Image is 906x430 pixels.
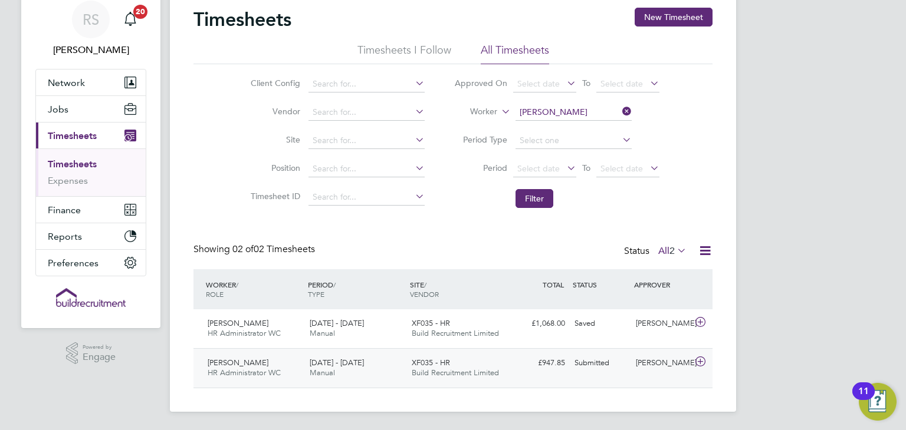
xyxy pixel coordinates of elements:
span: Select date [517,163,560,174]
div: Timesheets [36,148,146,196]
span: Select date [600,78,643,89]
a: 20 [119,1,142,38]
span: Preferences [48,257,99,269]
div: PERIOD [305,274,407,305]
span: / [424,280,426,289]
label: All [658,245,687,257]
span: Select date [600,163,643,174]
a: Go to home page [35,288,146,307]
span: TOTAL [543,280,564,289]
span: 20 [133,5,147,19]
div: [PERSON_NAME] [631,314,692,333]
button: New Timesheet [635,8,713,27]
span: Engage [83,352,116,362]
button: Network [36,70,146,95]
img: buildrec-logo-retina.png [56,288,126,307]
span: Select date [517,78,560,89]
span: RS [83,12,99,27]
span: Build Recruitment Limited [412,328,499,338]
span: Jobs [48,104,68,115]
span: [DATE] - [DATE] [310,318,364,328]
label: Position [247,163,300,173]
span: XF035 - HR [412,318,450,328]
span: / [236,280,238,289]
li: Timesheets I Follow [357,43,451,64]
span: Finance [48,204,81,216]
div: Showing [193,243,317,256]
div: SITE [407,274,509,305]
span: [PERSON_NAME] [208,318,268,328]
button: Open Resource Center, 11 new notifications [859,383,897,421]
span: Manual [310,368,335,378]
button: Preferences [36,250,146,276]
label: Site [247,134,300,145]
span: Ryan Smart [35,43,146,57]
input: Search for... [308,189,425,206]
div: £1,068.00 [508,314,570,333]
span: XF035 - HR [412,358,450,368]
label: Timesheet ID [247,191,300,201]
label: Client Config [247,78,300,88]
h2: Timesheets [193,8,291,31]
span: TYPE [308,289,324,299]
div: [PERSON_NAME] [631,353,692,373]
div: APPROVER [631,274,692,295]
label: Worker [444,106,497,118]
div: Submitted [570,353,631,373]
span: To [579,75,594,91]
a: Expenses [48,175,88,186]
button: Finance [36,197,146,223]
span: Manual [310,328,335,338]
div: STATUS [570,274,631,295]
input: Select one [516,133,632,149]
input: Search for... [308,76,425,92]
button: Reports [36,223,146,249]
span: [PERSON_NAME] [208,358,268,368]
span: Powered by [83,342,116,352]
div: 11 [858,391,869,406]
button: Jobs [36,96,146,122]
span: [DATE] - [DATE] [310,358,364,368]
button: Timesheets [36,123,146,148]
span: / [333,280,336,289]
span: Network [48,77,85,88]
a: RS[PERSON_NAME] [35,1,146,57]
a: Timesheets [48,158,97,170]
label: Vendor [247,106,300,117]
button: Filter [516,189,553,208]
input: Search for... [308,104,425,121]
label: Period Type [454,134,507,145]
span: HR Administrator WC [208,368,281,378]
input: Search for... [516,104,632,121]
span: VENDOR [410,289,439,299]
div: WORKER [203,274,305,305]
label: Period [454,163,507,173]
span: To [579,160,594,176]
span: ROLE [206,289,224,299]
input: Search for... [308,133,425,149]
a: Powered byEngage [66,342,116,365]
span: 02 Timesheets [232,243,315,255]
div: Saved [570,314,631,333]
span: 02 of [232,243,254,255]
span: Build Recruitment Limited [412,368,499,378]
label: Approved On [454,78,507,88]
div: Status [624,243,689,260]
span: Reports [48,231,82,242]
li: All Timesheets [481,43,549,64]
span: Timesheets [48,130,97,141]
input: Search for... [308,161,425,177]
div: £947.85 [508,353,570,373]
span: HR Administrator WC [208,328,281,338]
span: 2 [669,245,675,257]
